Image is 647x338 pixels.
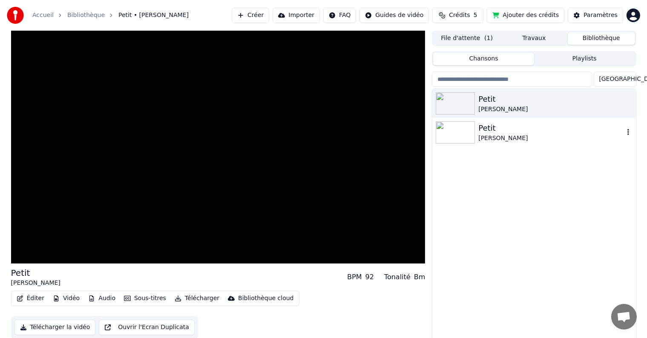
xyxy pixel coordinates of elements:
button: Audio [85,292,119,304]
div: Bm [414,272,426,282]
div: Petit [478,93,632,105]
nav: breadcrumb [32,11,189,20]
div: [PERSON_NAME] [11,279,60,287]
span: Crédits [449,11,470,20]
button: Ajouter des crédits [487,8,564,23]
div: Petit [478,122,624,134]
button: Éditer [13,292,48,304]
a: Bibliothèque [67,11,105,20]
div: Bibliothèque cloud [238,294,293,303]
div: Paramètres [584,11,618,20]
button: Chansons [433,53,534,65]
div: BPM [347,272,362,282]
button: Ouvrir l'Ecran Duplicata [99,320,195,335]
div: 92 [365,272,374,282]
button: Sous-titres [121,292,170,304]
button: Télécharger [171,292,223,304]
button: Télécharger la vidéo [14,320,96,335]
button: Paramètres [568,8,623,23]
button: Vidéo [49,292,83,304]
button: FAQ [323,8,356,23]
img: youka [7,7,24,24]
div: Petit [11,267,60,279]
span: Petit • [PERSON_NAME] [118,11,189,20]
a: Accueil [32,11,54,20]
button: Bibliothèque [568,32,635,45]
span: 5 [474,11,477,20]
button: Importer [273,8,320,23]
a: Ouvrir le chat [611,304,637,329]
button: Travaux [500,32,568,45]
div: [PERSON_NAME] [478,105,632,114]
button: Crédits5 [432,8,483,23]
div: [PERSON_NAME] [478,134,624,143]
button: Guides de vidéo [359,8,429,23]
button: File d'attente [433,32,500,45]
div: Tonalité [384,272,411,282]
button: Créer [232,8,269,23]
button: Playlists [534,53,635,65]
span: ( 1 ) [484,34,493,43]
